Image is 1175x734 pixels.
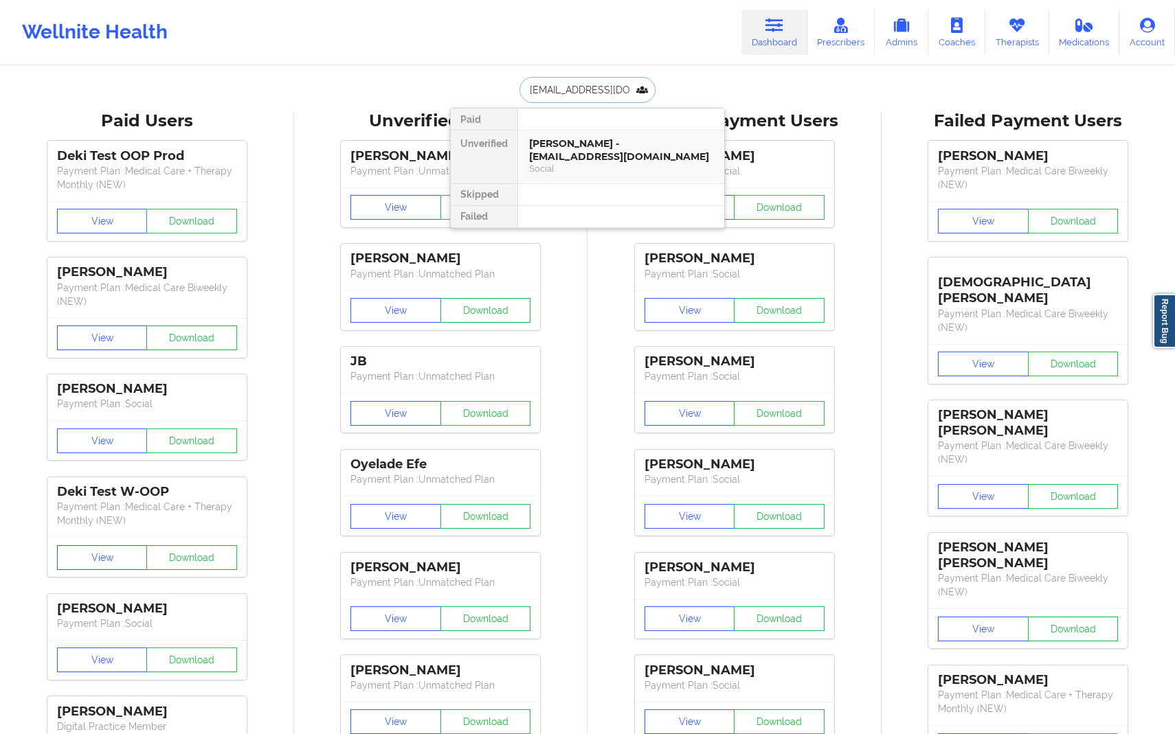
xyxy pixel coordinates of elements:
a: Admins [875,10,928,55]
div: [PERSON_NAME] [57,381,237,397]
button: Download [440,606,531,631]
button: View [938,352,1029,376]
p: Payment Plan : Social [645,575,825,589]
button: Download [734,504,825,529]
p: Payment Plan : Medical Care + Therapy Monthly (NEW) [938,688,1118,715]
div: [PERSON_NAME] [645,251,825,266]
p: Payment Plan : Social [645,678,825,692]
p: Payment Plan : Social [645,267,825,281]
p: Payment Plan : Social [645,369,825,383]
p: Payment Plan : Medical Care + Therapy Monthly (NEW) [57,164,237,192]
div: JB [350,354,530,369]
p: Payment Plan : Unmatched Plan [350,678,530,692]
button: View [938,617,1029,641]
a: Coaches [928,10,985,55]
button: View [645,709,735,734]
div: [PERSON_NAME] [57,601,237,617]
div: Oyelade Efe [350,457,530,472]
div: [PERSON_NAME] [57,264,237,280]
p: Payment Plan : Unmatched Plan [350,164,530,178]
button: View [645,504,735,529]
button: Download [1028,617,1119,641]
p: Payment Plan : Social [57,397,237,411]
button: Download [146,647,237,672]
div: Failed Payment Users [891,111,1166,132]
button: View [938,484,1029,509]
div: Unverified [451,130,517,184]
button: View [350,298,441,323]
button: View [57,428,148,453]
button: Download [440,195,531,220]
div: Paid [451,108,517,130]
div: Unverified Users [304,111,579,132]
p: Payment Plan : Medical Care Biweekly (NEW) [57,281,237,308]
div: [PERSON_NAME] [PERSON_NAME] [938,407,1118,439]
button: Download [734,195,825,220]
p: Payment Plan : Social [57,617,237,630]
div: [PERSON_NAME] [57,704,237,720]
a: Therapists [985,10,1049,55]
div: [PERSON_NAME] [645,663,825,678]
div: [PERSON_NAME] [645,354,825,369]
div: [PERSON_NAME] [350,663,530,678]
div: [PERSON_NAME] [645,148,825,164]
button: Download [440,709,531,734]
div: Deki Test W-OOP [57,484,237,500]
div: [PERSON_NAME] - [EMAIL_ADDRESS][DOMAIN_NAME] [529,137,713,163]
p: Digital Practice Member [57,720,237,733]
p: Payment Plan : Medical Care + Therapy Monthly (NEW) [57,500,237,527]
div: Skipped Payment Users [597,111,872,132]
div: Failed [451,206,517,228]
button: View [57,209,148,233]
button: Download [146,428,237,453]
button: Download [734,298,825,323]
button: Download [146,209,237,233]
button: Download [734,709,825,734]
button: View [350,709,441,734]
button: Download [146,545,237,570]
button: View [938,209,1029,233]
a: Prescribers [807,10,875,55]
p: Payment Plan : Social [645,472,825,486]
button: View [645,606,735,631]
button: View [57,325,148,350]
button: View [350,606,441,631]
a: Report Bug [1153,294,1175,348]
div: Paid Users [10,111,284,132]
button: Download [146,325,237,350]
div: Deki Test OOP Prod [57,148,237,164]
button: Download [734,401,825,426]
div: [PERSON_NAME] [PERSON_NAME] [938,540,1118,571]
p: Payment Plan : Unmatched Plan [350,575,530,589]
button: Download [440,504,531,529]
button: View [350,401,441,426]
button: Download [1028,484,1119,509]
button: View [645,298,735,323]
p: Payment Plan : Medical Care Biweekly (NEW) [938,571,1118,599]
div: [DEMOGRAPHIC_DATA][PERSON_NAME] [938,264,1118,306]
div: [PERSON_NAME] [350,560,530,575]
p: Payment Plan : Unmatched Plan [350,369,530,383]
button: View [57,545,148,570]
a: Account [1119,10,1175,55]
p: Payment Plan : Unmatched Plan [350,267,530,281]
p: Payment Plan : Medical Care Biweekly (NEW) [938,307,1118,334]
a: Dashboard [741,10,807,55]
button: Download [1028,352,1119,376]
div: [PERSON_NAME] [350,148,530,164]
p: Payment Plan : Unmatched Plan [350,472,530,486]
button: View [350,504,441,529]
a: Medications [1049,10,1120,55]
button: Download [1028,209,1119,233]
button: Download [440,401,531,426]
button: Download [734,606,825,631]
div: Skipped [451,184,517,206]
div: [PERSON_NAME] [645,457,825,472]
p: Payment Plan : Medical Care Biweekly (NEW) [938,439,1118,466]
div: [PERSON_NAME] [350,251,530,266]
p: Payment Plan : Medical Care Biweekly (NEW) [938,164,1118,192]
div: Social [529,163,713,174]
div: [PERSON_NAME] [938,148,1118,164]
div: [PERSON_NAME] [938,672,1118,688]
div: [PERSON_NAME] [645,560,825,575]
